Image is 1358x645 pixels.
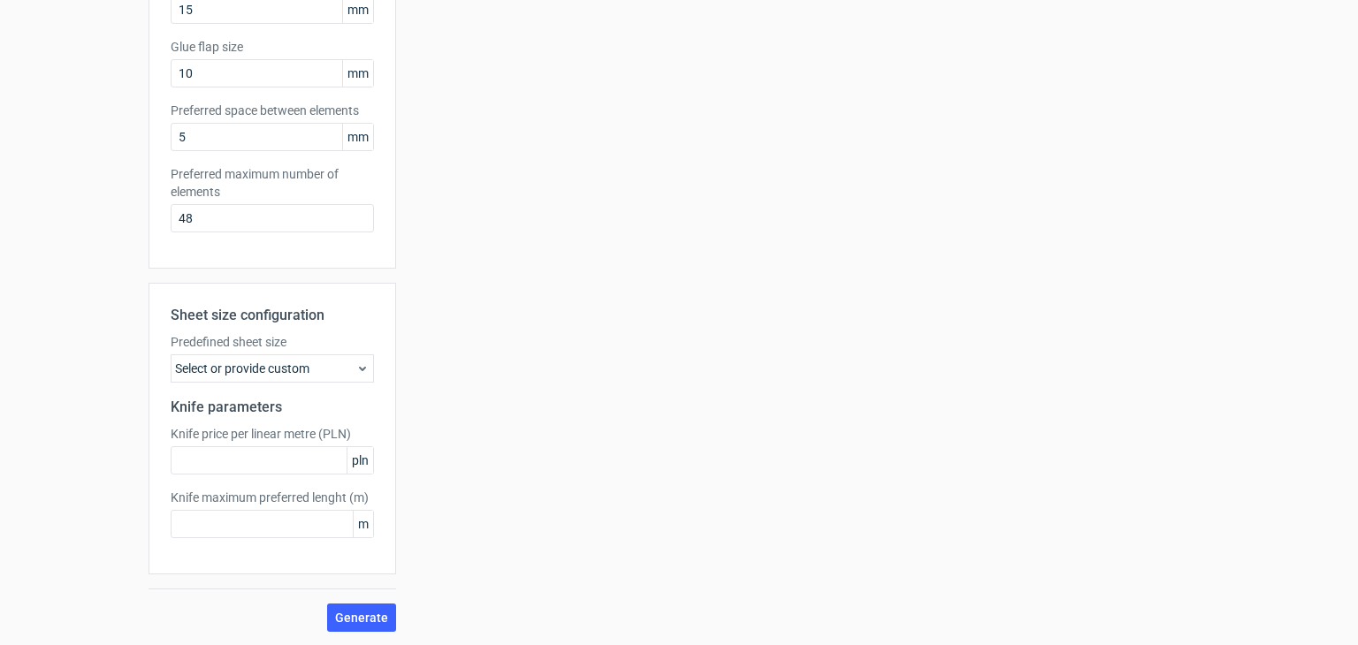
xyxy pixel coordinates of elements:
label: Preferred space between elements [171,102,374,119]
span: Generate [335,611,388,624]
button: Generate [327,603,396,632]
span: mm [342,60,373,87]
h2: Sheet size configuration [171,305,374,326]
span: m [353,511,373,537]
label: Predefined sheet size [171,333,374,351]
label: Preferred maximum number of elements [171,165,374,201]
span: pln [347,447,373,474]
span: mm [342,124,373,150]
h2: Knife parameters [171,397,374,418]
label: Knife maximum preferred lenght (m) [171,489,374,506]
label: Glue flap size [171,38,374,56]
label: Knife price per linear metre (PLN) [171,425,374,443]
div: Select or provide custom [171,354,374,383]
